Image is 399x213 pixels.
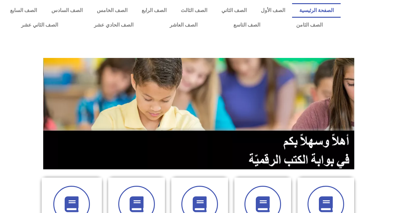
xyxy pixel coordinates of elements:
a: الصف الحادي عشر [76,18,151,32]
a: الصف العاشر [152,18,215,32]
a: الصف الثاني [214,3,254,18]
a: الصف الرابع [134,3,173,18]
a: الصفحة الرئيسية [292,3,341,18]
a: الصف الثالث [173,3,214,18]
a: الصف الأول [254,3,292,18]
a: الصف الثاني عشر [3,18,76,32]
a: الصف السادس [44,3,90,18]
a: الصف التاسع [215,18,278,32]
a: الصف الثامن [278,18,341,32]
a: الصف الخامس [90,3,134,18]
a: الصف السابع [3,3,44,18]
